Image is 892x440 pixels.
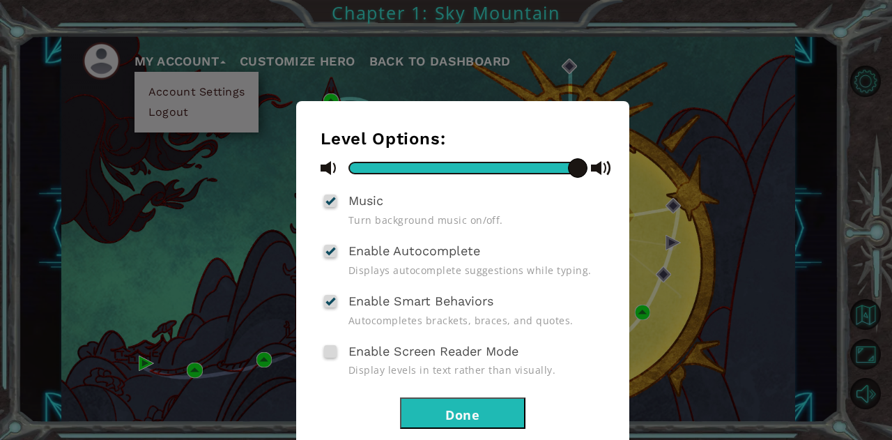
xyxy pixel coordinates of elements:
h3: Level Options: [321,129,605,149]
span: Enable Smart Behaviors [348,294,493,308]
span: Turn background music on/off. [348,213,605,227]
span: Displays autocomplete suggestions while typing. [348,264,605,277]
span: Music [348,193,383,208]
span: Autocompletes brackets, braces, and quotes. [348,314,605,327]
span: Enable Screen Reader Mode [348,344,518,358]
button: Done [400,397,525,429]
span: Display levels in text rather than visually. [348,363,605,377]
span: Enable Autocomplete [348,243,480,258]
